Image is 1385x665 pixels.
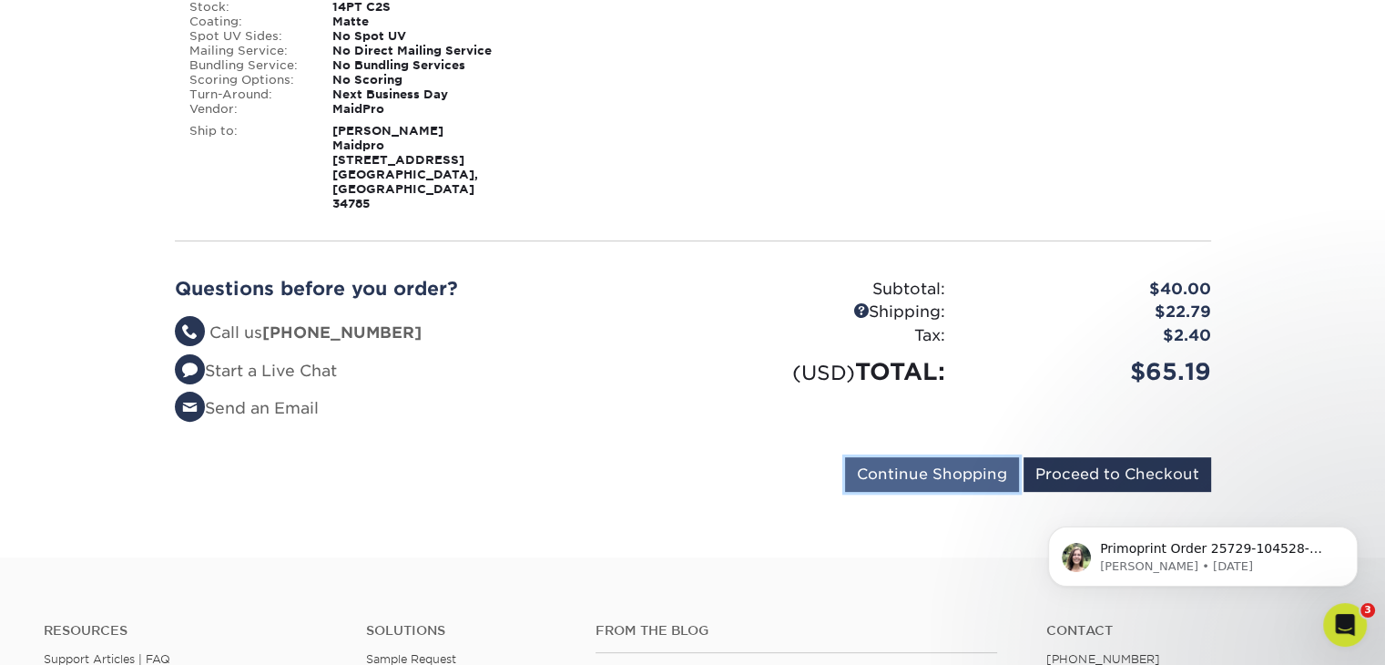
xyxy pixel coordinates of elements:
[1323,603,1367,647] iframe: Intercom live chat
[176,124,320,211] div: Ship to:
[693,278,959,302] div: Subtotal:
[1023,457,1211,492] input: Proceed to Checkout
[176,73,320,87] div: Scoring Options:
[262,323,422,342] strong: [PHONE_NUMBER]
[44,623,339,639] h4: Resources
[792,361,855,384] small: (USD)
[175,278,679,300] h2: Questions before you order?
[176,15,320,29] div: Coating:
[693,354,959,389] div: TOTAL:
[176,87,320,102] div: Turn-Around:
[319,87,520,102] div: Next Business Day
[175,362,337,380] a: Start a Live Chat
[1021,488,1385,616] iframe: Intercom notifications message
[959,354,1225,389] div: $65.19
[175,322,679,345] li: Call us
[176,29,320,44] div: Spot UV Sides:
[693,301,959,324] div: Shipping:
[1360,603,1375,618] span: 3
[319,73,520,87] div: No Scoring
[176,44,320,58] div: Mailing Service:
[176,58,320,73] div: Bundling Service:
[693,324,959,348] div: Tax:
[319,102,520,117] div: MaidPro
[1046,623,1341,639] a: Contact
[845,457,1019,492] input: Continue Shopping
[319,15,520,29] div: Matte
[596,623,997,639] h4: From the Blog
[319,58,520,73] div: No Bundling Services
[366,623,569,639] h4: Solutions
[332,124,478,210] strong: [PERSON_NAME] Maidpro [STREET_ADDRESS] [GEOGRAPHIC_DATA], [GEOGRAPHIC_DATA] 34785
[176,102,320,117] div: Vendor:
[959,301,1225,324] div: $22.79
[319,44,520,58] div: No Direct Mailing Service
[5,609,155,659] iframe: Google Customer Reviews
[959,324,1225,348] div: $2.40
[175,399,319,417] a: Send an Email
[319,29,520,44] div: No Spot UV
[959,278,1225,302] div: $40.00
